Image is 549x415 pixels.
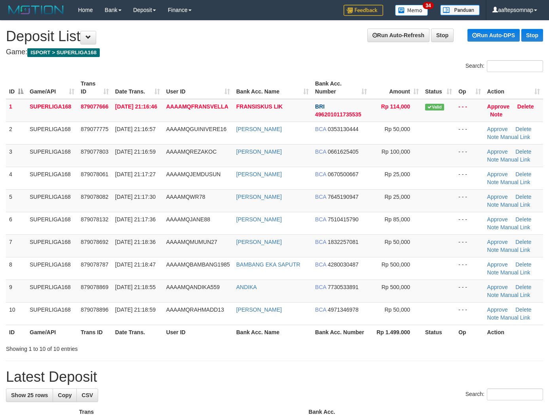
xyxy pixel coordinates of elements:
td: - - - [455,167,484,189]
td: - - - [455,302,484,325]
span: 879078692 [81,239,108,245]
span: [DATE] 21:17:36 [115,216,156,223]
th: Bank Acc. Number [312,325,370,339]
td: - - - [455,280,484,302]
a: Delete [515,216,531,223]
td: - - - [455,144,484,167]
a: Delete [515,239,531,245]
a: Approve [487,216,508,223]
a: CSV [76,388,98,402]
img: MOTION_logo.png [6,4,66,16]
td: 6 [6,212,27,234]
span: [DATE] 21:16:59 [115,148,156,155]
span: BCA [315,239,326,245]
span: AAAAMQJANE88 [166,216,210,223]
td: SUPERLIGA168 [27,122,78,144]
td: SUPERLIGA168 [27,189,78,212]
a: Approve [487,148,508,155]
a: Note [487,269,499,276]
th: Rp 1.499.000 [370,325,422,339]
a: Delete [515,284,531,290]
td: SUPERLIGA168 [27,167,78,189]
span: BCA [315,216,326,223]
th: Amount: activate to sort column ascending [370,76,422,99]
a: Approve [487,261,508,268]
a: Approve [487,126,508,132]
a: [PERSON_NAME] [236,171,282,177]
th: Op: activate to sort column ascending [455,76,484,99]
span: BCA [315,306,326,313]
span: Copy 7730533891 to clipboard [328,284,359,290]
th: Bank Acc. Name: activate to sort column ascending [233,76,312,99]
a: Delete [515,261,531,268]
span: [DATE] 21:18:55 [115,284,156,290]
span: Copy 7510415790 to clipboard [328,216,359,223]
span: CSV [82,392,93,398]
img: Feedback.jpg [344,5,383,16]
span: ISPORT > SUPERLIGA168 [27,48,100,57]
td: - - - [455,122,484,144]
span: [DATE] 21:17:27 [115,171,156,177]
a: Approve [487,239,508,245]
span: BCA [315,148,326,155]
span: [DATE] 21:18:36 [115,239,156,245]
span: Rp 25,000 [384,194,410,200]
span: [DATE] 21:16:57 [115,126,156,132]
a: Approve [487,103,510,110]
span: 879077666 [81,103,108,110]
a: Delete [515,171,531,177]
a: Stop [521,29,543,42]
span: AAAAMQWR78 [166,194,205,200]
a: [PERSON_NAME] [236,216,282,223]
td: SUPERLIGA168 [27,144,78,167]
th: ID: activate to sort column descending [6,76,27,99]
th: Status: activate to sort column ascending [422,76,455,99]
td: SUPERLIGA168 [27,302,78,325]
a: Note [487,314,499,321]
a: Copy [53,388,77,402]
a: Note [487,134,499,140]
h1: Latest Deposit [6,369,543,385]
span: AAAAMQRAHMADD13 [166,306,224,313]
span: AAAAMQANDIKA559 [166,284,220,290]
span: Copy 4280030487 to clipboard [328,261,359,268]
th: Trans ID [78,325,112,339]
span: AAAAMQJEMDUSUN [166,171,221,177]
img: Button%20Memo.svg [395,5,428,16]
span: 879078896 [81,306,108,313]
img: panduan.png [440,5,480,15]
span: Copy 0661625405 to clipboard [328,148,359,155]
a: ANDIKA [236,284,257,290]
td: 3 [6,144,27,167]
label: Search: [465,60,543,72]
span: BRI [315,103,325,110]
span: 879078132 [81,216,108,223]
th: Date Trans.: activate to sort column ascending [112,76,163,99]
a: [PERSON_NAME] [236,306,282,313]
a: Note [490,111,502,118]
a: Approve [487,284,508,290]
span: Copy 7645190947 to clipboard [328,194,359,200]
span: AAAAMQREZAKOC [166,148,217,155]
span: 879078061 [81,171,108,177]
span: Copy 4971346978 to clipboard [328,306,359,313]
a: Manual Link [500,314,530,321]
span: Valid transaction [425,104,444,110]
a: Note [487,292,499,298]
span: [DATE] 21:16:46 [115,103,157,110]
span: AAAAMQMUMUN27 [166,239,217,245]
a: Stop [431,29,454,42]
a: Delete [515,306,531,313]
span: BCA [315,284,326,290]
td: 10 [6,302,27,325]
a: [PERSON_NAME] [236,239,282,245]
a: Approve [487,194,508,200]
a: Manual Link [500,202,530,208]
th: User ID [163,325,233,339]
td: - - - [455,212,484,234]
a: Delete [515,148,531,155]
a: Note [487,179,499,185]
span: BCA [315,126,326,132]
td: 9 [6,280,27,302]
a: Delete [517,103,534,110]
